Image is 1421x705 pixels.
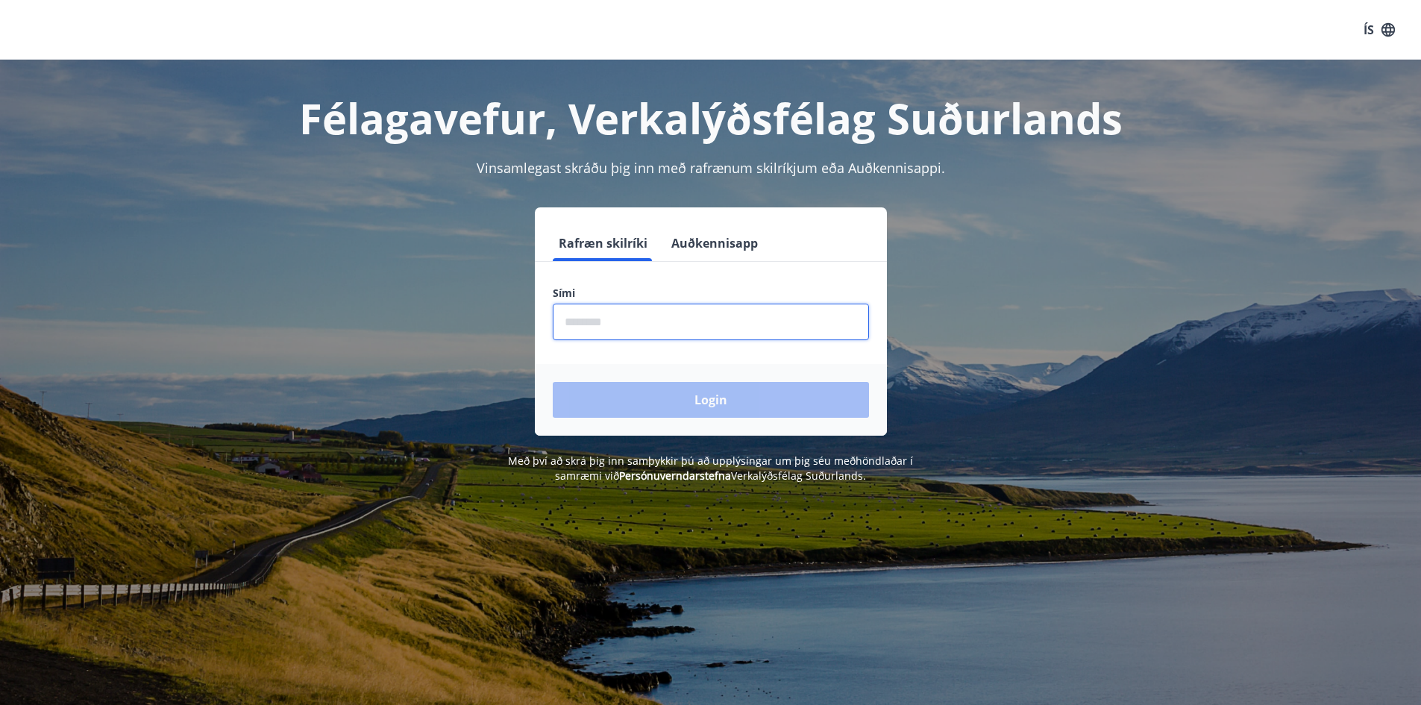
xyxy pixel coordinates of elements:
button: Rafræn skilríki [553,225,653,261]
label: Sími [553,286,869,301]
span: Með því að skrá þig inn samþykkir þú að upplýsingar um þig séu meðhöndlaðar í samræmi við Verkalý... [508,454,913,483]
button: Auðkennisapp [665,225,764,261]
h1: Félagavefur, Verkalýðsfélag Suðurlands [192,90,1230,146]
a: Persónuverndarstefna [619,469,731,483]
button: ÍS [1355,16,1403,43]
span: Vinsamlegast skráðu þig inn með rafrænum skilríkjum eða Auðkennisappi. [477,159,945,177]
